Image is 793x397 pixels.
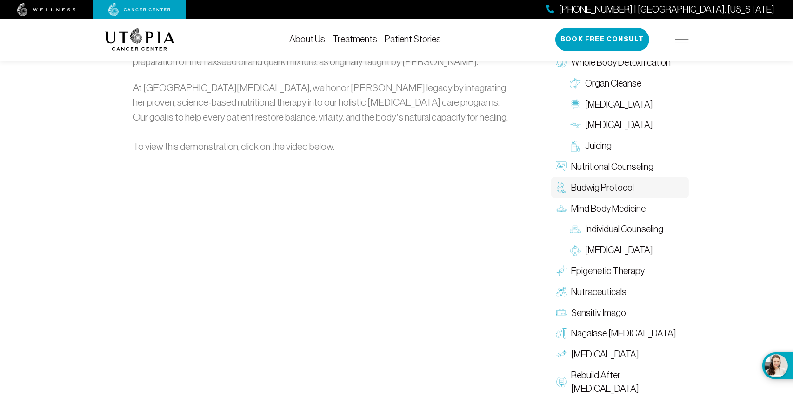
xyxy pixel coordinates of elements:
[556,203,567,214] img: Mind Body Medicine
[586,119,653,132] span: [MEDICAL_DATA]
[570,141,581,152] img: Juicing
[572,285,627,299] span: Nutraceuticals
[586,77,642,90] span: Organ Cleanse
[572,264,645,278] span: Epigenetic Therapy
[586,98,653,111] span: [MEDICAL_DATA]
[556,57,567,68] img: Whole Body Detoxification
[551,198,689,219] a: Mind Body Medicine
[556,328,567,339] img: Nagalase Blood Test
[570,245,581,256] img: Group Therapy
[108,3,171,16] img: cancer center
[586,223,664,236] span: Individual Counseling
[565,219,689,240] a: Individual Counseling
[570,120,581,131] img: Lymphatic Massage
[565,115,689,136] a: [MEDICAL_DATA]
[133,81,511,154] p: At [GEOGRAPHIC_DATA][MEDICAL_DATA], we honor [PERSON_NAME] legacy by integrating her proven, scie...
[105,28,175,51] img: logo
[565,136,689,157] a: Juicing
[572,160,654,174] span: Nutritional Counseling
[565,73,689,94] a: Organ Cleanse
[551,261,689,282] a: Epigenetic Therapy
[333,34,377,44] a: Treatments
[570,99,581,110] img: Colon Therapy
[551,344,689,365] a: [MEDICAL_DATA]
[289,34,325,44] a: About Us
[385,34,441,44] a: Patient Stories
[565,94,689,115] a: [MEDICAL_DATA]
[551,282,689,303] a: Nutraceuticals
[586,140,612,153] span: Juicing
[546,3,774,16] a: [PHONE_NUMBER] | [GEOGRAPHIC_DATA], [US_STATE]
[556,349,567,360] img: Hyperthermia
[556,161,567,173] img: Nutritional Counseling
[570,78,581,89] img: Organ Cleanse
[572,306,626,320] span: Sensitiv Imago
[551,177,689,198] a: Budwig Protocol
[572,369,684,396] span: Rebuild After [MEDICAL_DATA]
[570,224,581,235] img: Individual Counseling
[556,377,567,388] img: Rebuild After Chemo
[586,244,653,257] span: [MEDICAL_DATA]
[572,181,634,195] span: Budwig Protocol
[572,327,677,341] span: Nagalase [MEDICAL_DATA]
[572,348,640,362] span: [MEDICAL_DATA]
[556,287,567,298] img: Nutraceuticals
[17,3,76,16] img: wellness
[565,240,689,261] a: [MEDICAL_DATA]
[572,202,646,215] span: Mind Body Medicine
[572,56,671,69] span: Whole Body Detoxification
[556,307,567,318] img: Sensitiv Imago
[556,182,567,194] img: Budwig Protocol
[559,3,774,16] span: [PHONE_NUMBER] | [GEOGRAPHIC_DATA], [US_STATE]
[551,52,689,73] a: Whole Body Detoxification
[675,36,689,43] img: icon-hamburger
[551,156,689,177] a: Nutritional Counseling
[551,303,689,323] a: Sensitiv Imago
[556,266,567,277] img: Epigenetic Therapy
[551,323,689,344] a: Nagalase [MEDICAL_DATA]
[555,28,649,51] button: Book Free Consult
